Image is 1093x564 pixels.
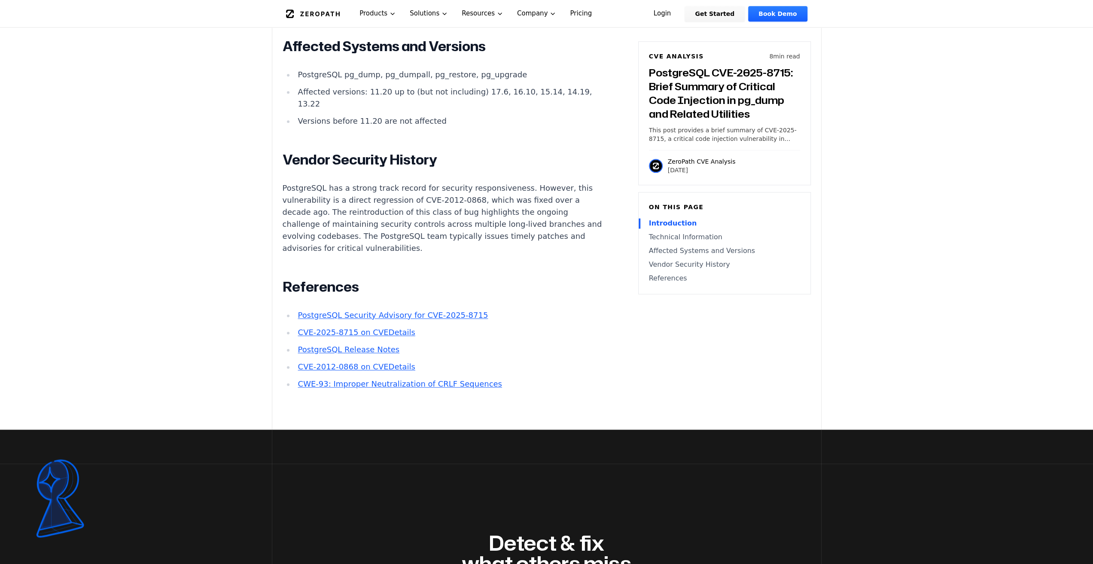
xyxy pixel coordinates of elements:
[643,6,682,21] a: Login
[283,182,602,254] p: PostgreSQL has a strong track record for security responsiveness. However, this vulnerability is ...
[298,379,502,388] a: CWE-93: Improper Neutralization of CRLF Sequences
[295,69,602,81] li: PostgreSQL pg_dump, pg_dumpall, pg_restore, pg_upgrade
[298,362,415,371] a: CVE-2012-0868 on CVEDetails
[298,328,415,337] a: CVE-2025-8715 on CVEDetails
[295,115,602,127] li: Versions before 11.20 are not affected
[283,278,602,296] h2: References
[649,66,800,121] h3: PostgreSQL CVE-2025-8715: Brief Summary of Critical Code Injection in pg_dump and Related Utilities
[649,273,800,284] a: References
[685,6,745,21] a: Get Started
[649,218,800,229] a: Introduction
[748,6,807,21] a: Book Demo
[649,259,800,270] a: Vendor Security History
[649,52,704,61] h6: CVE Analysis
[649,203,800,211] h6: On this page
[668,166,736,174] p: [DATE]
[298,311,488,320] a: PostgreSQL Security Advisory for CVE-2025-8715
[649,246,800,256] a: Affected Systems and Versions
[283,38,602,55] h2: Affected Systems and Versions
[668,157,736,166] p: ZeroPath CVE Analysis
[649,232,800,242] a: Technical Information
[769,52,800,61] p: 8 min read
[283,151,602,168] h2: Vendor Security History
[649,126,800,143] p: This post provides a brief summary of CVE-2025-8715, a critical code injection vulnerability in P...
[295,86,602,110] li: Affected versions: 11.20 up to (but not including) 17.6, 16.10, 15.14, 14.19, 13.22
[298,345,399,354] a: PostgreSQL Release Notes
[649,159,663,173] img: ZeroPath CVE Analysis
